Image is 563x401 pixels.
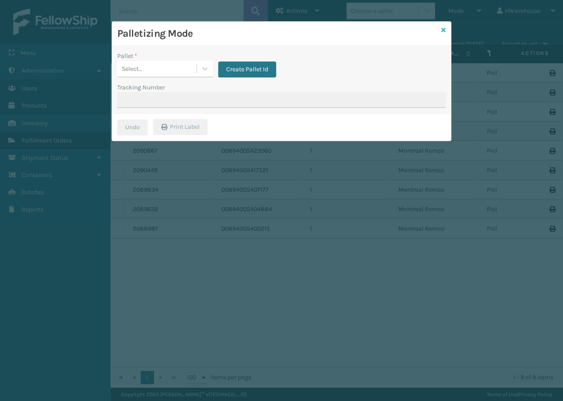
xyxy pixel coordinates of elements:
[117,120,148,135] button: Undo
[218,62,276,77] button: Create Pallet Id
[117,83,165,92] label: Tracking Number
[117,51,137,61] label: Pallet
[122,64,143,73] div: Select...
[117,27,438,40] h3: Palletizing Mode
[153,119,208,135] button: Print Label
